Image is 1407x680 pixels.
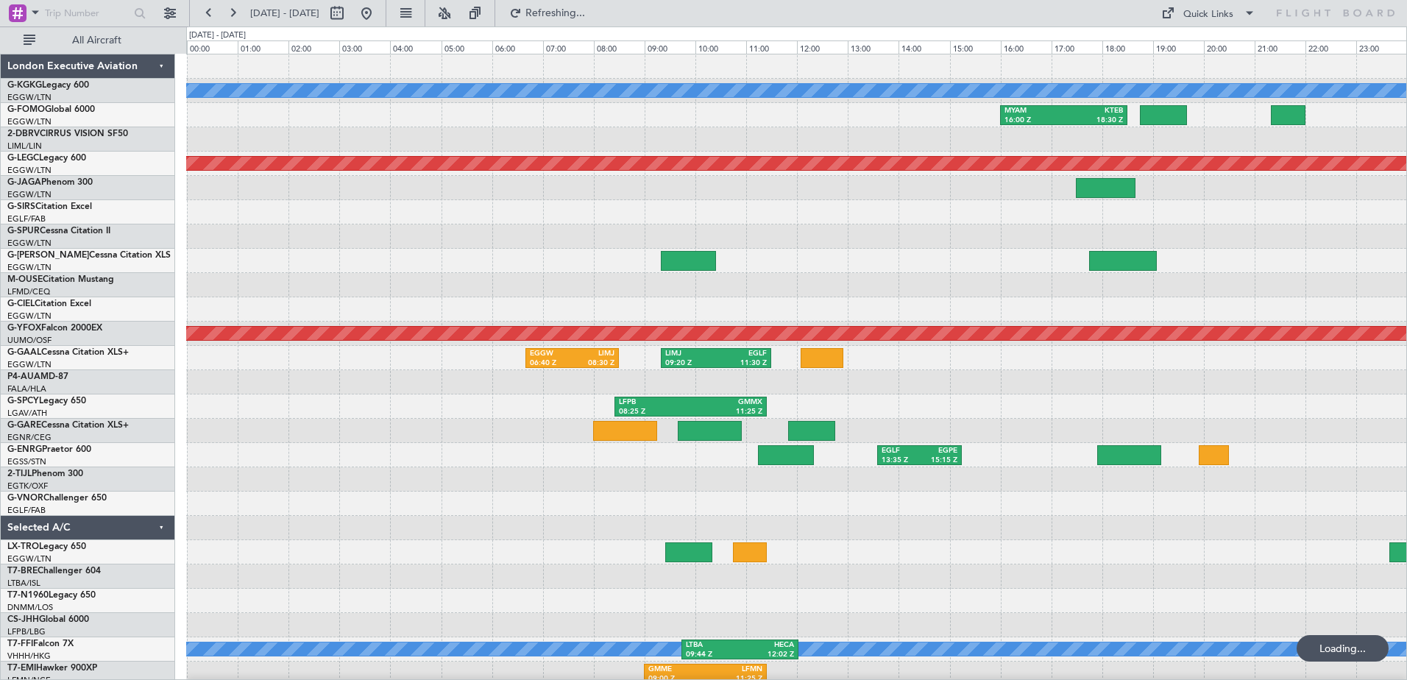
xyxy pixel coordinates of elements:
span: G-CIEL [7,300,35,308]
a: G-ENRGPraetor 600 [7,445,91,454]
a: CS-JHHGlobal 6000 [7,615,89,624]
a: EGNR/CEG [7,432,52,443]
div: Quick Links [1183,7,1233,22]
a: EGGW/LTN [7,189,52,200]
div: 11:00 [746,40,797,54]
a: LGAV/ATH [7,408,47,419]
div: LTBA [686,640,740,651]
div: 02:00 [288,40,339,54]
a: EGGW/LTN [7,311,52,322]
div: 19:00 [1153,40,1204,54]
input: Trip Number [45,2,130,24]
span: T7-EMI [7,664,36,673]
span: G-GARE [7,421,41,430]
a: FALA/HLA [7,383,46,394]
div: 15:00 [950,40,1001,54]
a: LTBA/ISL [7,578,40,589]
a: G-SIRSCitation Excel [7,202,92,211]
div: 12:00 [797,40,848,54]
div: 04:00 [390,40,441,54]
div: 16:00 Z [1004,116,1064,126]
span: P4-AUA [7,372,40,381]
div: 13:35 Z [882,456,920,466]
div: 11:30 Z [716,358,767,369]
div: [DATE] - [DATE] [189,29,246,42]
a: DNMM/LOS [7,602,53,613]
div: HECA [740,640,794,651]
span: T7-BRE [7,567,38,575]
a: M-OUSECitation Mustang [7,275,114,284]
div: 23:00 [1356,40,1407,54]
span: G-LEGC [7,154,39,163]
a: 2-DBRVCIRRUS VISION SF50 [7,130,128,138]
div: 06:00 [492,40,543,54]
div: 09:00 [645,40,695,54]
div: MYAM [1004,106,1064,116]
div: 05:00 [442,40,492,54]
a: G-KGKGLegacy 600 [7,81,89,90]
a: P4-AUAMD-87 [7,372,68,381]
div: 00:00 [187,40,238,54]
span: Refreshing... [525,8,586,18]
a: EGLF/FAB [7,213,46,224]
div: 09:44 Z [686,650,740,660]
div: 15:15 Z [919,456,957,466]
a: UUMO/OSF [7,335,52,346]
a: G-[PERSON_NAME]Cessna Citation XLS [7,251,171,260]
a: EGGW/LTN [7,359,52,370]
div: 22:00 [1305,40,1356,54]
a: G-SPCYLegacy 650 [7,397,86,405]
div: 08:00 [594,40,645,54]
div: 20:00 [1204,40,1255,54]
span: [DATE] - [DATE] [250,7,319,20]
a: LFMD/CEQ [7,286,50,297]
div: GMMX [691,397,763,408]
a: EGGW/LTN [7,92,52,103]
a: 2-TIJLPhenom 300 [7,470,83,478]
span: G-JAGA [7,178,41,187]
div: 01:00 [238,40,288,54]
span: G-KGKG [7,81,42,90]
a: G-CIELCitation Excel [7,300,91,308]
span: G-SIRS [7,202,35,211]
span: M-OUSE [7,275,43,284]
a: G-FOMOGlobal 6000 [7,105,95,114]
a: G-GARECessna Citation XLS+ [7,421,129,430]
div: KTEB [1063,106,1123,116]
span: CS-JHH [7,615,39,624]
a: EGGW/LTN [7,165,52,176]
div: EGLF [882,446,920,456]
span: G-YFOX [7,324,41,333]
a: EGLF/FAB [7,505,46,516]
div: 11:25 Z [691,407,763,417]
a: G-LEGCLegacy 600 [7,154,86,163]
div: GMME [648,665,706,675]
div: 16:00 [1001,40,1052,54]
div: LIMJ [572,349,614,359]
div: Loading... [1297,635,1389,662]
a: EGSS/STN [7,456,46,467]
span: G-FOMO [7,105,45,114]
a: LX-TROLegacy 650 [7,542,86,551]
a: T7-EMIHawker 900XP [7,664,97,673]
span: All Aircraft [38,35,155,46]
a: T7-N1960Legacy 650 [7,591,96,600]
div: 08:25 Z [619,407,691,417]
a: G-YFOXFalcon 2000EX [7,324,102,333]
div: EGPE [919,446,957,456]
a: T7-BREChallenger 604 [7,567,101,575]
span: G-SPUR [7,227,40,235]
div: EGGW [530,349,573,359]
span: G-ENRG [7,445,42,454]
div: 18:00 [1102,40,1153,54]
a: G-GAALCessna Citation XLS+ [7,348,129,357]
div: 17:00 [1052,40,1102,54]
div: EGLF [716,349,767,359]
a: EGTK/OXF [7,481,48,492]
div: 13:00 [848,40,899,54]
a: LIML/LIN [7,141,42,152]
a: LFPB/LBG [7,626,46,637]
a: EGGW/LTN [7,238,52,249]
span: G-[PERSON_NAME] [7,251,89,260]
div: 18:30 Z [1063,116,1123,126]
